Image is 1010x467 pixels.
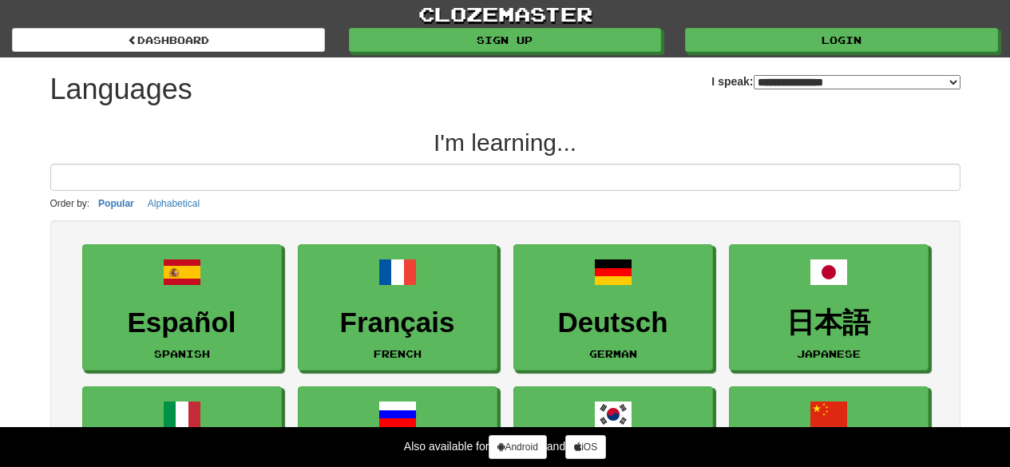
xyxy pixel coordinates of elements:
h3: Español [91,307,273,338]
label: I speak: [711,73,960,89]
button: Popular [93,195,139,212]
a: Android [489,435,546,459]
h1: Languages [50,73,192,105]
small: German [589,348,637,359]
a: iOS [565,435,606,459]
a: dashboard [12,28,325,52]
a: FrançaisFrench [298,244,497,371]
button: Alphabetical [143,195,204,212]
h3: Français [307,307,489,338]
small: Order by: [50,198,90,209]
h3: 日本語 [738,307,920,338]
small: Japanese [797,348,861,359]
a: Login [685,28,998,52]
h3: Deutsch [522,307,704,338]
a: Sign up [349,28,662,52]
small: Spanish [154,348,210,359]
select: I speak: [754,75,960,89]
a: EspañolSpanish [82,244,282,371]
a: DeutschGerman [513,244,713,371]
a: 日本語Japanese [729,244,929,371]
small: French [374,348,422,359]
h2: I'm learning... [50,129,960,156]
